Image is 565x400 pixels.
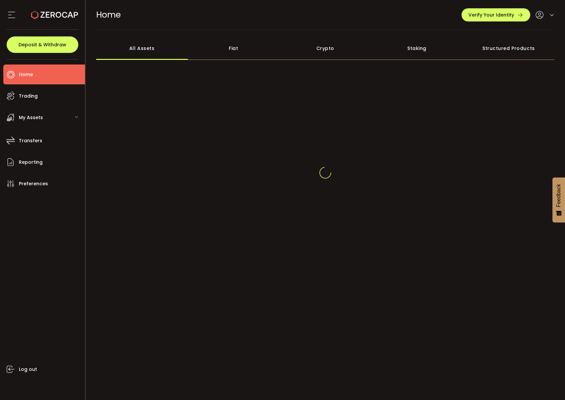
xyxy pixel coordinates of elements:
span: Preferences [19,179,48,189]
span: Verify Your Identity [468,13,514,17]
span: My Assets [19,113,43,122]
div: Structured Products [463,37,554,60]
span: Reporting [19,157,43,167]
span: Transfers [19,136,42,146]
div: Staking [371,37,463,60]
div: Crypto [279,37,371,60]
span: Feedback [556,184,562,207]
div: All Assets [96,37,188,60]
button: Verify Your Identity [462,8,530,22]
span: Trading [19,91,38,101]
div: Fiat [188,37,279,60]
button: Deposit & Withdraw [7,36,78,53]
span: Deposit & Withdraw [19,42,66,47]
span: Home [96,9,121,21]
span: Log out [19,365,37,374]
button: Feedback - Show survey [552,177,565,222]
span: Home [19,70,33,79]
